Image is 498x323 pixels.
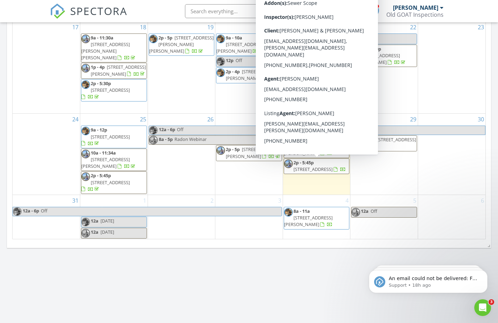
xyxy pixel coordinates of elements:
span: 10a - 12p [293,136,312,143]
td: Go to August 25, 2025 [80,114,148,195]
td: Go to August 19, 2025 [148,21,215,114]
img: 317927563_176066138368361_3806323265748502990_n.jpg [149,126,158,135]
span: [STREET_ADDRESS][US_STATE] [284,52,333,65]
img: img_0843.jpeg [81,35,90,43]
a: 9a - 11:30a [STREET_ADDRESS][PERSON_NAME][PERSON_NAME] [81,33,147,63]
a: 2p - 4p [STREET_ADDRESS][PERSON_NAME] [226,68,281,81]
a: 2p - 5:30p [STREET_ADDRESS] [284,67,350,90]
td: Go to September 4, 2025 [283,195,350,240]
img: img_0843.jpeg [81,172,90,181]
span: [STREET_ADDRESS][PERSON_NAME] [351,52,400,65]
a: 2p - 5:30p [STREET_ADDRESS] [81,79,147,102]
span: Off [371,208,377,214]
a: Go to September 1, 2025 [142,195,148,206]
span: [STREET_ADDRESS] [91,87,130,93]
a: SPECTORA [50,9,127,24]
span: 2p - 5:30p [91,80,111,87]
span: 2p - 5:30p [293,68,314,75]
img: img_0843.jpeg [284,68,293,77]
img: img_0843.jpeg [81,64,90,73]
td: Go to August 18, 2025 [80,21,148,114]
span: 8a - 1p [293,35,307,41]
span: 9a - 10a [226,35,242,41]
a: Go to August 26, 2025 [206,114,215,125]
td: Go to September 3, 2025 [215,195,283,240]
a: Go to August 28, 2025 [341,114,350,125]
a: Go to August 22, 2025 [409,22,418,33]
span: [STREET_ADDRESS] [377,136,416,143]
a: 10a - 11:34a [STREET_ADDRESS][PERSON_NAME] [81,150,136,169]
img: 317927563_176066138368361_3806323265748502990_n.jpg [351,35,360,43]
img: The Best Home Inspection Software - Spectora [50,3,65,19]
img: img_0843.jpeg [351,46,360,54]
img: 317927563_176066138368361_3806323265748502990_n.jpg [149,35,158,43]
span: 2p - 5p [158,35,172,41]
img: 317927563_176066138368361_3806323265748502990_n.jpg [81,218,90,226]
a: 9a - 11:30a [STREET_ADDRESS][US_STATE] [284,45,350,67]
a: 2p - 5:45p [STREET_ADDRESS] [293,159,346,172]
td: Go to August 26, 2025 [148,114,215,195]
img: img_0843.jpeg [351,208,360,217]
a: 2p - 3p [STREET_ADDRESS] [361,136,416,149]
span: SPECTORA [70,3,127,18]
td: Go to August 29, 2025 [350,114,418,195]
span: 2p - 5:30p [293,91,314,98]
a: 1p - 4p [STREET_ADDRESS][PERSON_NAME] [91,64,146,77]
a: 8a - 11a [STREET_ADDRESS][PERSON_NAME] [284,207,350,230]
span: [STREET_ADDRESS][PERSON_NAME][PERSON_NAME] [81,41,130,61]
img: 317927563_176066138368361_3806323265748502990_n.jpg [284,208,293,217]
img: 317927563_176066138368361_3806323265748502990_n.jpg [13,207,22,216]
a: 2p - 3p [STREET_ADDRESS] [351,135,417,151]
a: 2p - 5p [STREET_ADDRESS][PERSON_NAME] [216,145,282,161]
span: 8a - 5p [158,136,173,144]
a: 2p - 7:30p [STREET_ADDRESS][PERSON_NAME] [351,45,417,67]
img: 317927563_176066138368361_3806323265748502990_n.jpg [81,127,90,135]
td: Go to September 1, 2025 [80,195,148,240]
a: Go to August 27, 2025 [274,114,283,125]
a: 2p - 5:30p [STREET_ADDRESS][PERSON_NAME] [284,91,339,111]
a: 9a - 11:30a [STREET_ADDRESS][PERSON_NAME][PERSON_NAME] [81,35,136,61]
span: 10a - 11:34a [91,150,116,156]
span: [STREET_ADDRESS][PERSON_NAME] [226,146,281,159]
img: 317927563_176066138368361_3806323265748502990_n.jpg [81,80,90,89]
a: 2p - 5:30p [STREET_ADDRESS] [284,68,333,88]
a: 2p - 5:45p [STREET_ADDRESS] [284,158,350,174]
span: 12a [361,208,369,214]
span: 9a - 11:30a [293,46,316,52]
span: 12p [226,57,233,63]
a: 1p - 4p [STREET_ADDRESS][PERSON_NAME] [81,63,147,78]
span: [STREET_ADDRESS][PERSON_NAME] [284,215,333,227]
span: 1p - 4p [91,64,105,70]
a: 9a - 10a [STREET_ADDRESS][PERSON_NAME] [216,33,282,56]
span: [DATE] [101,218,114,224]
a: Go to September 2, 2025 [209,195,215,206]
a: 9a - 12p [STREET_ADDRESS] [81,126,147,148]
a: 9a - 12p [STREET_ADDRESS] [81,127,130,146]
a: 2p - 5:45p [STREET_ADDRESS] [81,172,130,192]
td: Go to August 17, 2025 [13,21,80,114]
a: 10a - 12p [STREET_ADDRESS][PERSON_NAME] [284,136,339,156]
a: 2p - 5:30p [STREET_ADDRESS][PERSON_NAME] [284,90,350,113]
img: 317927563_176066138368361_3806323265748502990_n.jpg [284,91,293,100]
a: 2p - 5p [STREET_ADDRESS][PERSON_NAME][PERSON_NAME] [149,33,215,56]
a: Go to September 4, 2025 [344,195,350,206]
img: 317927563_176066138368361_3806323265748502990_n.jpg [284,35,293,43]
a: Go to August 29, 2025 [409,114,418,125]
span: 12a - 6p [22,207,39,216]
td: Go to August 28, 2025 [283,114,350,195]
td: Go to August 31, 2025 [13,195,80,240]
img: img_0843.jpeg [284,159,293,168]
img: 317927563_176066138368361_3806323265748502990_n.jpg [216,35,225,43]
a: 9a - 11:30a [STREET_ADDRESS][US_STATE] [284,46,333,65]
span: Off [236,57,242,63]
a: 2p - 5:30p [STREET_ADDRESS] [81,80,130,100]
span: 2p - 5:45p [91,172,111,179]
a: Go to September 5, 2025 [412,195,418,206]
span: 9a - 11:30a [91,35,113,41]
span: 12a [361,35,369,41]
a: 10a - 11:34a [STREET_ADDRESS][PERSON_NAME] [81,149,147,171]
div: Old GOAT Inspections [386,11,444,18]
